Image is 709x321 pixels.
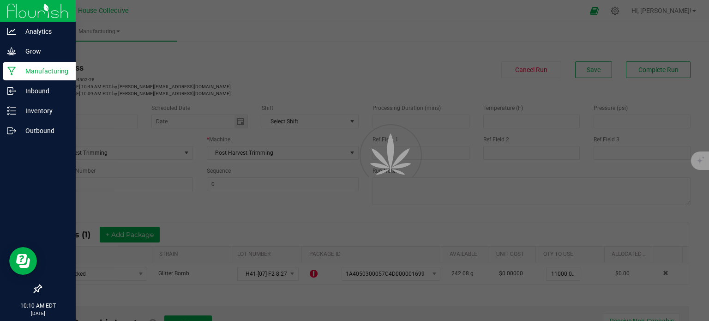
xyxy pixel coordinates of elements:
[4,310,72,317] p: [DATE]
[7,86,16,96] inline-svg: Inbound
[16,46,72,57] p: Grow
[16,66,72,77] p: Manufacturing
[4,302,72,310] p: 10:10 AM EDT
[7,106,16,115] inline-svg: Inventory
[7,47,16,56] inline-svg: Grow
[7,126,16,135] inline-svg: Outbound
[16,125,72,136] p: Outbound
[7,27,16,36] inline-svg: Analytics
[16,85,72,97] p: Inbound
[9,247,37,275] iframe: Resource center
[16,26,72,37] p: Analytics
[16,105,72,116] p: Inventory
[7,67,16,76] inline-svg: Manufacturing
